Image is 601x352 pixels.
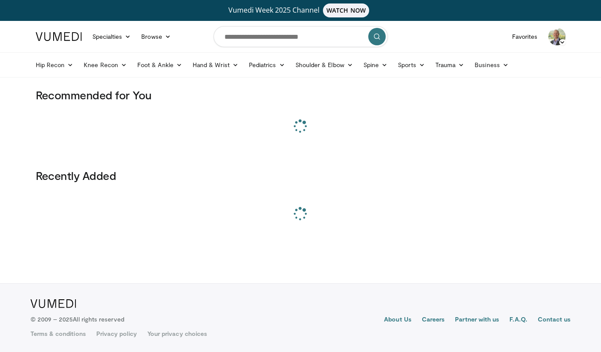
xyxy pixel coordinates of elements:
[147,329,207,338] a: Your privacy choices
[36,88,566,102] h3: Recommended for You
[323,3,369,17] span: WATCH NOW
[31,315,124,324] p: © 2009 – 2025
[87,28,136,45] a: Specialties
[393,56,430,74] a: Sports
[136,28,176,45] a: Browse
[509,315,527,325] a: F.A.Q.
[214,26,388,47] input: Search topics, interventions
[244,56,290,74] a: Pediatrics
[422,315,445,325] a: Careers
[507,28,543,45] a: Favorites
[132,56,187,74] a: Foot & Ankle
[187,56,244,74] a: Hand & Wrist
[31,329,86,338] a: Terms & conditions
[36,169,566,183] h3: Recently Added
[430,56,470,74] a: Trauma
[31,56,79,74] a: Hip Recon
[96,329,137,338] a: Privacy policy
[31,299,76,308] img: VuMedi Logo
[455,315,499,325] a: Partner with us
[36,32,82,41] img: VuMedi Logo
[548,28,566,45] img: Avatar
[78,56,132,74] a: Knee Recon
[384,315,411,325] a: About Us
[37,3,564,17] a: Vumedi Week 2025 ChannelWATCH NOW
[290,56,358,74] a: Shoulder & Elbow
[358,56,393,74] a: Spine
[469,56,514,74] a: Business
[73,315,124,323] span: All rights reserved
[538,315,571,325] a: Contact us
